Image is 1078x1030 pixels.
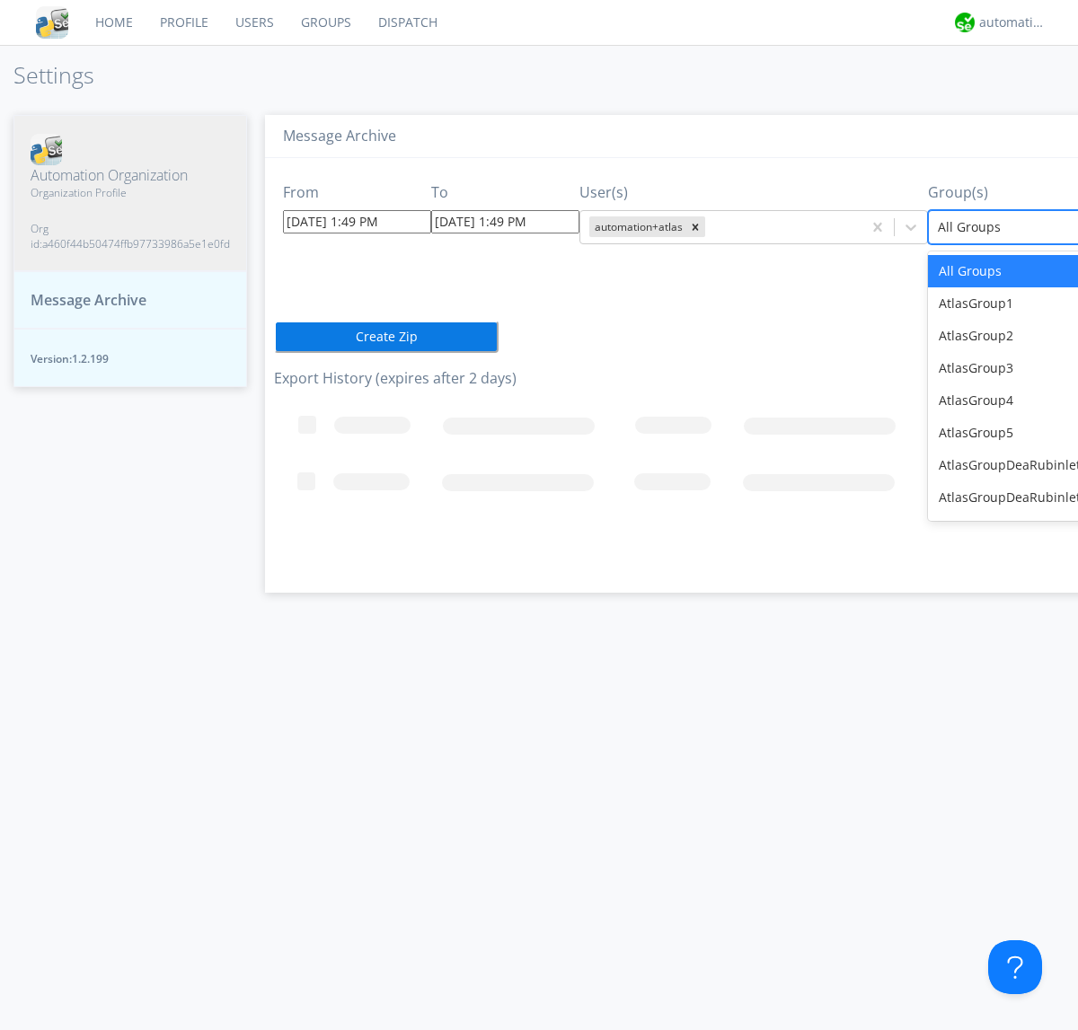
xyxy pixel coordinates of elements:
[31,165,230,186] span: Automation Organization
[36,6,68,39] img: cddb5a64eb264b2086981ab96f4c1ba7
[31,185,230,200] span: Organization Profile
[13,329,247,387] button: Version:1.2.199
[13,271,247,330] button: Message Archive
[283,185,431,201] h3: From
[31,134,62,165] img: cddb5a64eb264b2086981ab96f4c1ba7
[589,216,685,237] div: automation+atlas
[431,185,579,201] h3: To
[685,216,705,237] div: Remove automation+atlas
[31,351,230,366] span: Version: 1.2.199
[13,115,247,271] button: Automation OrganizationOrganization ProfileOrg id:a460f44b50474ffb97733986a5e1e0fd
[955,13,975,32] img: d2d01cd9b4174d08988066c6d424eccd
[31,221,230,251] span: Org id: a460f44b50474ffb97733986a5e1e0fd
[988,940,1042,994] iframe: Toggle Customer Support
[979,13,1047,31] div: automation+atlas
[31,290,146,311] span: Message Archive
[579,185,928,201] h3: User(s)
[274,321,499,353] button: Create Zip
